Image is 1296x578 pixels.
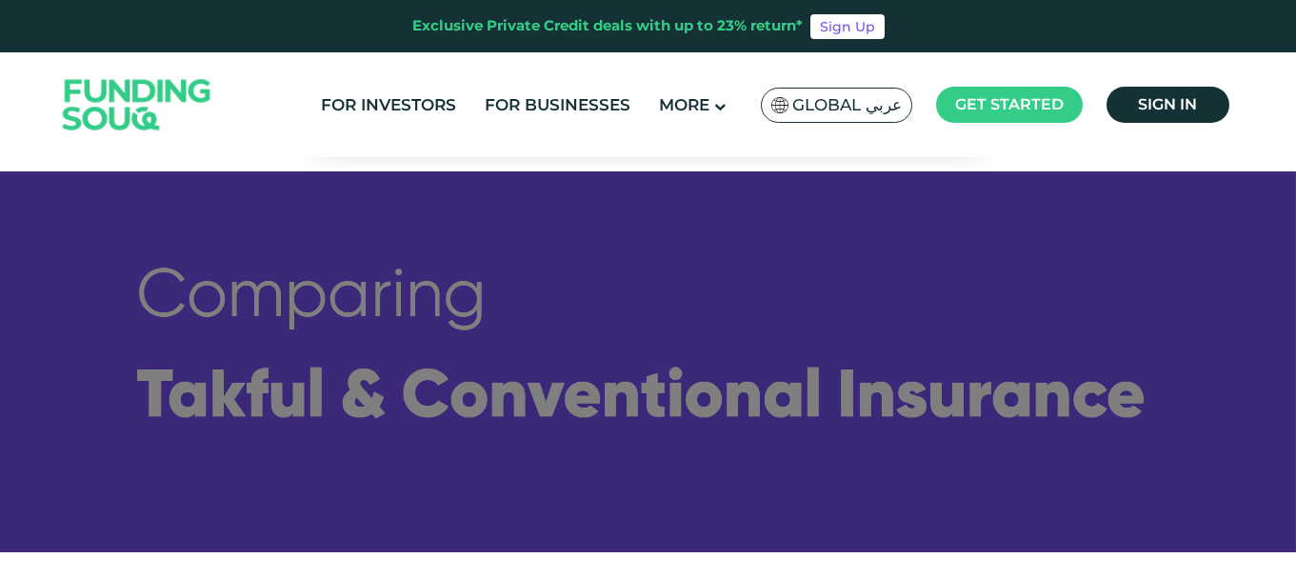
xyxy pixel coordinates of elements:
a: For Investors [316,90,461,121]
img: Logo [44,57,230,153]
span: Get started [955,95,1064,113]
a: Sign in [1107,87,1229,123]
div: Exclusive Private Credit deals with up to 23% return* [412,15,803,37]
span: Global عربي [792,94,902,116]
img: SA Flag [771,97,788,113]
a: For Businesses [480,90,635,121]
a: Sign Up [810,14,885,39]
span: More [659,95,709,114]
span: Sign in [1138,95,1197,113]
